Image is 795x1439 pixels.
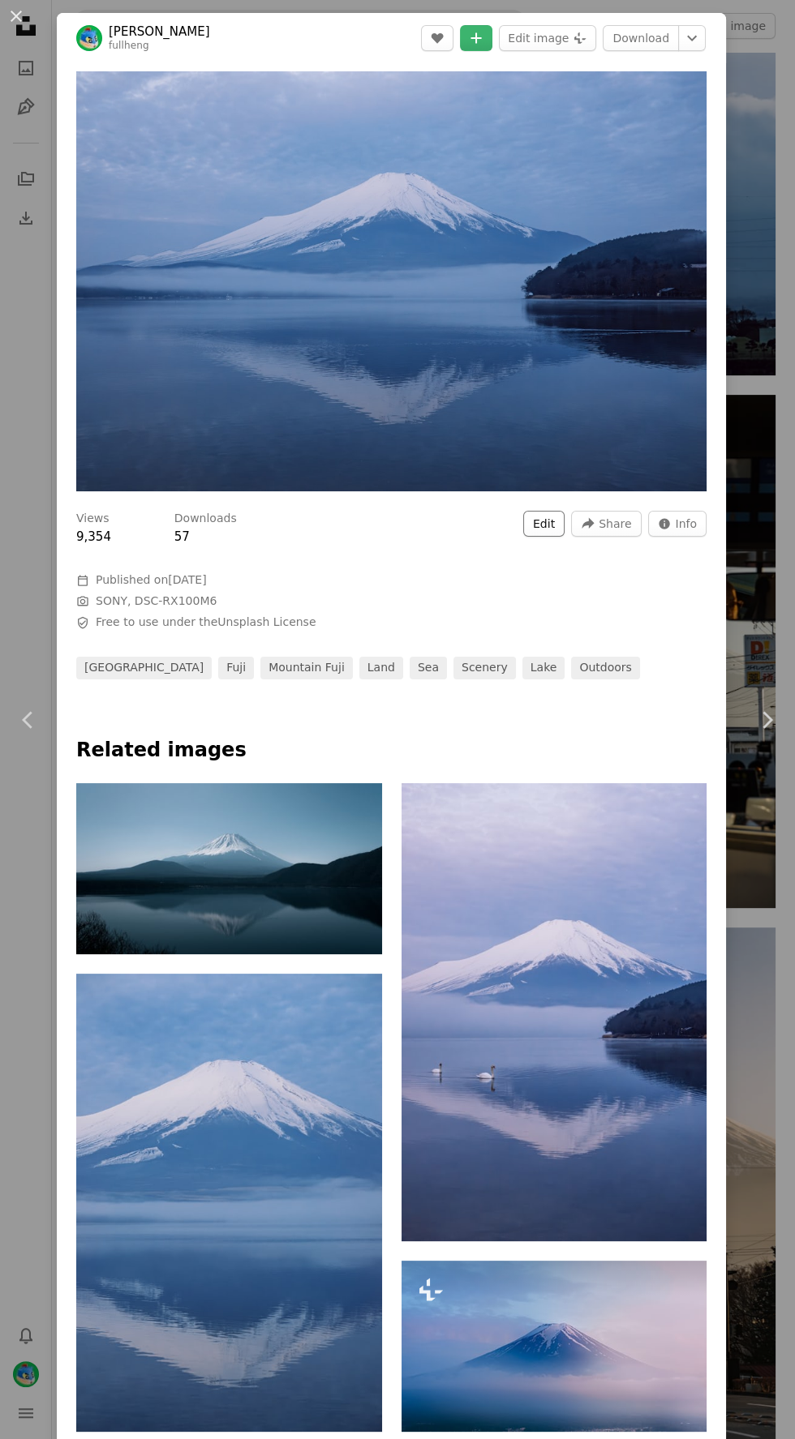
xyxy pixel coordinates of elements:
[217,615,316,628] a: Unsplash License
[410,657,447,679] a: sea
[648,511,707,537] button: Stats about this image
[76,511,110,527] h3: Views
[402,1261,707,1433] img: A mountain covered in fog and clouds on a cloudy day
[109,24,210,40] a: [PERSON_NAME]
[96,573,207,586] span: Published on
[571,657,639,679] a: outdoors
[96,615,316,631] span: Free to use under the
[453,657,516,679] a: scenery
[76,657,212,679] a: [GEOGRAPHIC_DATA]
[174,529,190,544] span: 57
[402,1004,707,1019] a: Mount fuji and swans reflected in the tranquil lake.
[676,512,698,536] span: Info
[499,25,596,51] button: Edit image
[76,1195,382,1210] a: Mount fuji reflected in the serene lake.
[402,1338,707,1353] a: A mountain covered in fog and clouds on a cloudy day
[76,974,382,1432] img: Mount fuji reflected in the serene lake.
[402,783,707,1241] img: Mount fuji and swans reflected in the tranquil lake.
[359,657,403,679] a: land
[76,861,382,876] a: a mountain with a lake in front of it
[523,511,565,537] button: Edit
[76,738,707,764] h4: Related images
[678,25,706,51] button: Choose download size
[168,573,206,586] time: April 4, 2025 at 10:01:23 AM GMT+8
[599,512,631,536] span: Share
[174,511,237,527] h3: Downloads
[421,25,453,51] button: Like
[109,40,149,51] a: fullheng
[571,511,641,537] button: Share this image
[738,642,795,798] a: Next
[76,783,382,955] img: a mountain with a lake in front of it
[76,529,111,544] span: 9,354
[76,25,102,51] img: Go to CHEN HENG's profile
[76,71,707,491] button: Zoom in on this image
[218,657,254,679] a: fuji
[260,657,353,679] a: mountain fuji
[460,25,492,51] button: Add to Collection
[76,71,707,491] img: Mount fuji reflects perfectly on the calm water.
[603,25,679,51] a: Download
[522,657,565,679] a: lake
[96,593,217,610] button: SONY, DSC-RX100M6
